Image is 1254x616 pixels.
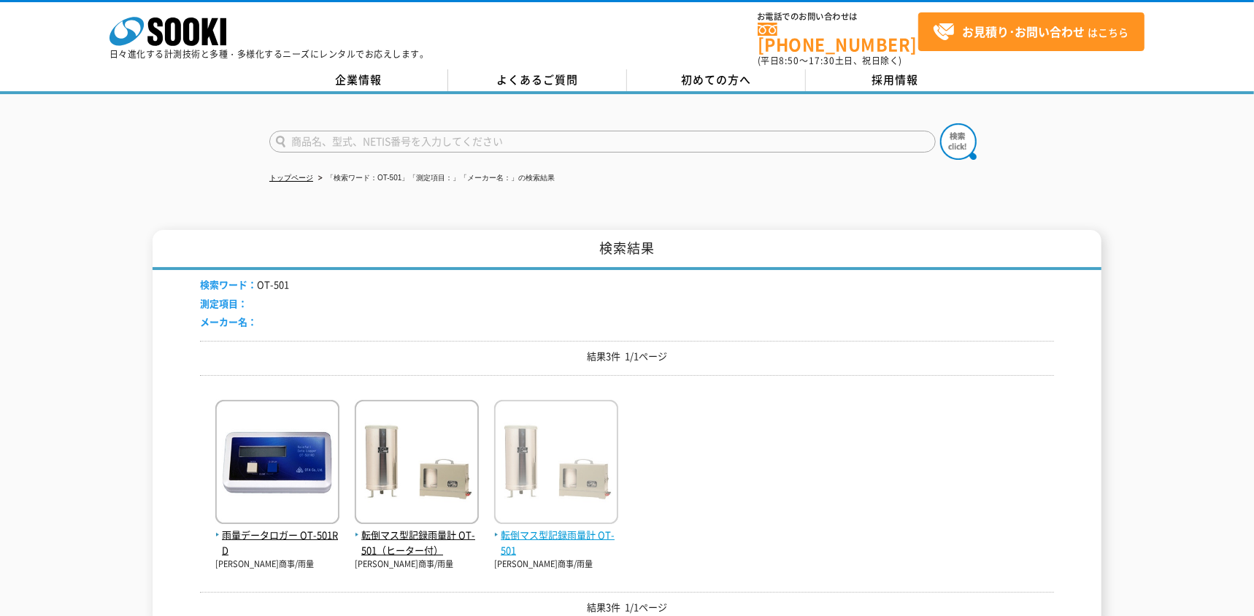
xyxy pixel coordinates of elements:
span: (平日 ～ 土日、祝日除く) [758,54,902,67]
a: 企業情報 [269,69,448,91]
li: OT-501 [200,277,289,293]
img: btn_search.png [940,123,977,160]
p: 日々進化する計測技術と多種・多様化するニーズにレンタルでお応えします。 [109,50,429,58]
a: [PHONE_NUMBER] [758,23,918,53]
strong: お見積り･お問い合わせ [962,23,1085,40]
span: 8:50 [780,54,800,67]
p: 結果3件 1/1ページ [200,349,1054,364]
span: 初めての方へ [682,72,752,88]
span: はこちら [933,21,1128,43]
span: 雨量データロガー OT-501RD [215,528,339,558]
a: 雨量データロガー OT-501RD [215,512,339,558]
img: OT-501RD [215,400,339,528]
p: [PERSON_NAME]商事/雨量 [355,558,479,571]
a: 転倒マス型記録雨量計 OT-501（ヒーター付） [355,512,479,558]
p: 結果3件 1/1ページ [200,600,1054,615]
a: トップページ [269,174,313,182]
span: お電話でのお問い合わせは [758,12,918,21]
a: 転倒マス型記録雨量計 OT-501 [494,512,618,558]
span: 測定項目： [200,296,247,310]
h1: 検索結果 [153,230,1101,270]
a: 採用情報 [806,69,985,91]
li: 「検索ワード：OT-501」「測定項目：」「メーカー名：」の検索結果 [315,171,555,186]
img: OT-501 [494,400,618,528]
a: よくあるご質問 [448,69,627,91]
p: [PERSON_NAME]商事/雨量 [215,558,339,571]
span: 転倒マス型記録雨量計 OT-501 [494,528,618,558]
span: 17:30 [809,54,835,67]
a: 初めての方へ [627,69,806,91]
img: OT-501（ヒーター付） [355,400,479,528]
a: お見積り･お問い合わせはこちら [918,12,1145,51]
span: メーカー名： [200,315,257,328]
span: 検索ワード： [200,277,257,291]
input: 商品名、型式、NETIS番号を入力してください [269,131,936,153]
p: [PERSON_NAME]商事/雨量 [494,558,618,571]
span: 転倒マス型記録雨量計 OT-501（ヒーター付） [355,528,479,558]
